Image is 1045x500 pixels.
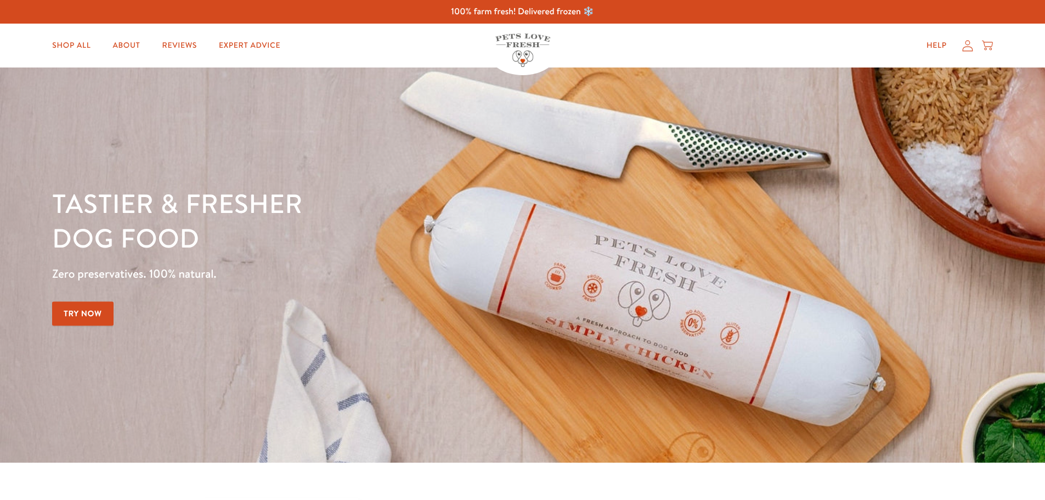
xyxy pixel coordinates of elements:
[52,187,679,256] h1: Tastier & fresher dog food
[210,35,289,57] a: Expert Advice
[43,35,99,57] a: Shop All
[154,35,206,57] a: Reviews
[104,35,149,57] a: About
[918,35,956,57] a: Help
[495,33,550,67] img: Pets Love Fresh
[52,301,114,326] a: Try Now
[52,264,679,284] p: Zero preservatives. 100% natural.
